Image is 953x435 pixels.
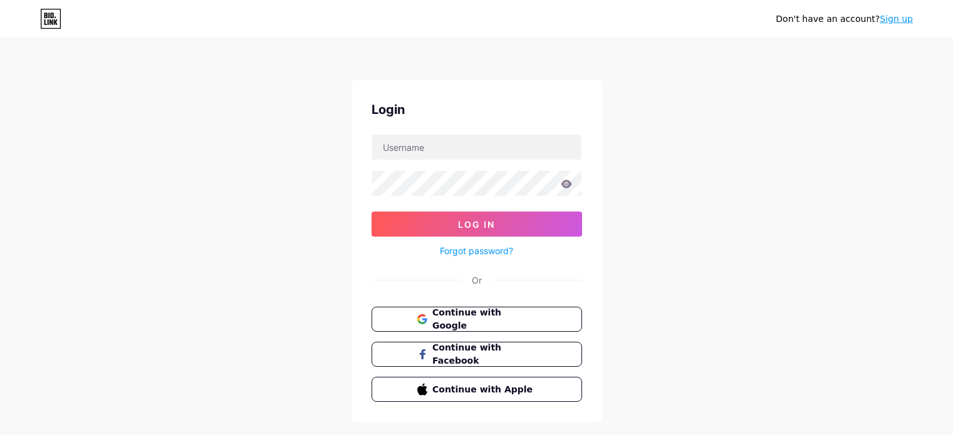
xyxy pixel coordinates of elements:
[372,377,582,402] button: Continue with Apple
[372,100,582,119] div: Login
[776,13,913,26] div: Don't have an account?
[432,341,536,367] span: Continue with Facebook
[372,307,582,332] button: Continue with Google
[440,244,513,257] a: Forgot password?
[432,383,536,396] span: Continue with Apple
[880,14,913,24] a: Sign up
[372,135,581,160] input: Username
[458,219,495,230] span: Log In
[472,274,482,287] div: Or
[372,212,582,237] button: Log In
[372,342,582,367] button: Continue with Facebook
[432,306,536,332] span: Continue with Google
